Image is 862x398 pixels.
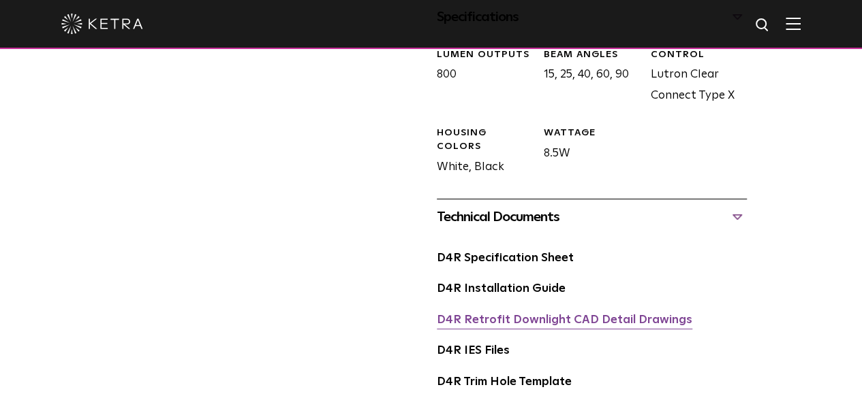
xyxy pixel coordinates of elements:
[437,48,534,62] div: LUMEN OUTPUTS
[651,48,748,62] div: CONTROL
[754,17,771,34] img: search icon
[437,283,566,295] a: D4R Installation Guide
[437,376,572,388] a: D4R Trim Hole Template
[427,127,534,178] div: White, Black
[544,127,641,140] div: WATTAGE
[427,48,534,107] div: 800
[437,314,692,326] a: D4R Retrofit Downlight CAD Detail Drawings
[641,48,748,107] div: Lutron Clear Connect Type X
[544,48,641,62] div: Beam Angles
[437,345,510,356] a: D4R IES Files
[534,48,641,107] div: 15, 25, 40, 60, 90
[437,206,747,228] div: Technical Documents
[786,17,801,30] img: Hamburger%20Nav.svg
[61,14,143,34] img: ketra-logo-2019-white
[437,252,574,264] a: D4R Specification Sheet
[534,127,641,178] div: 8.5W
[437,127,534,153] div: HOUSING COLORS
